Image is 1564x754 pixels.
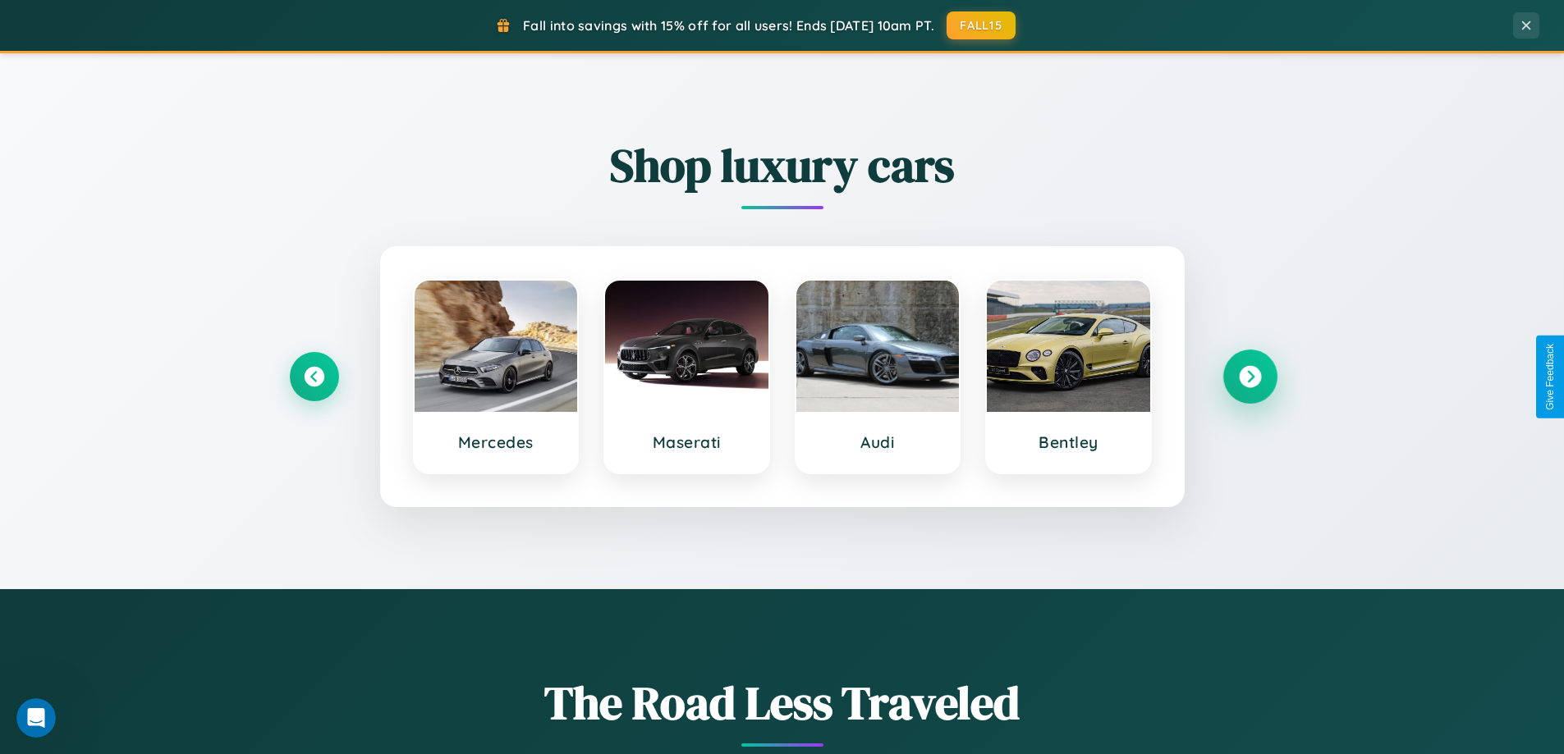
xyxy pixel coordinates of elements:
h3: Maserati [621,432,752,452]
button: FALL15 [947,11,1016,39]
h3: Bentley [1003,432,1134,452]
h3: Audi [813,432,943,452]
h2: Shop luxury cars [290,134,1275,197]
iframe: Intercom live chat [16,698,56,738]
h3: Mercedes [431,432,562,452]
h1: The Road Less Traveled [290,671,1275,734]
span: Fall into savings with 15% off for all users! Ends [DATE] 10am PT. [523,17,934,34]
div: Give Feedback [1544,344,1556,410]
